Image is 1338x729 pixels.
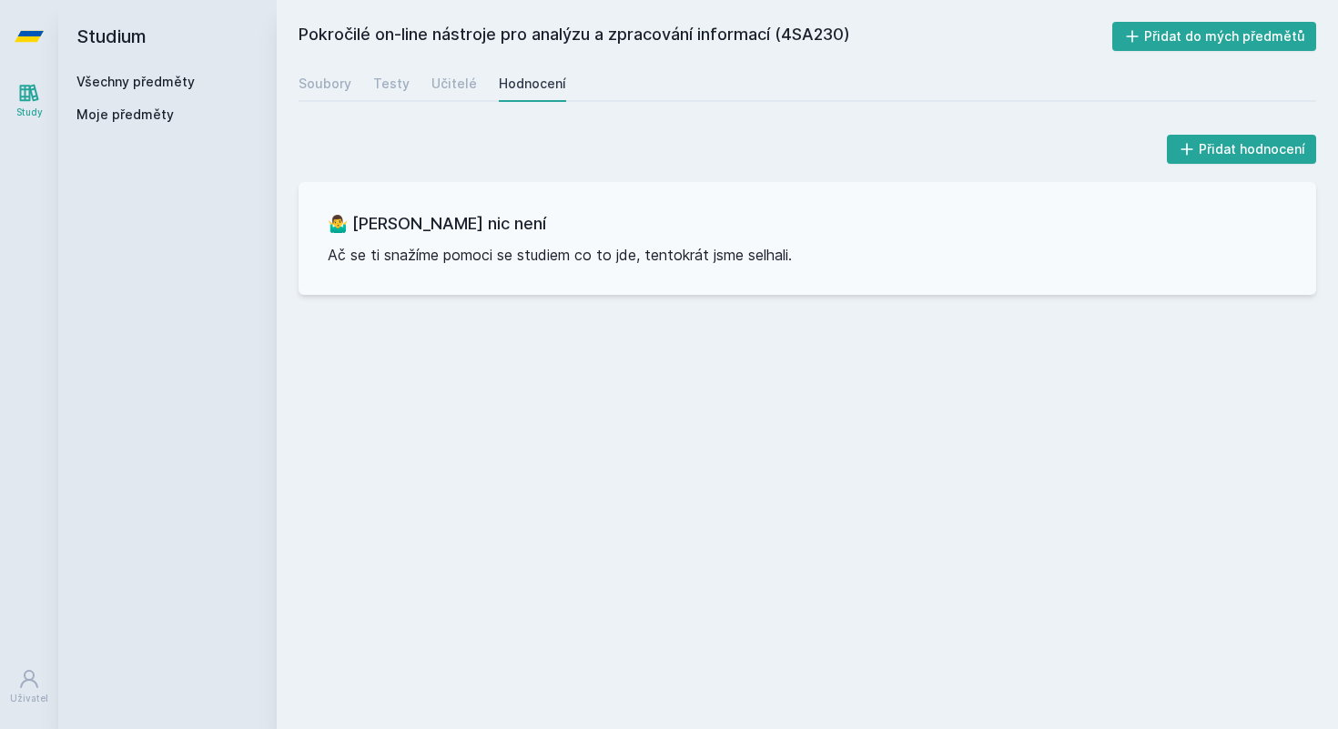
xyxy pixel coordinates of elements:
[328,211,1287,237] h3: 🤷‍♂️ [PERSON_NAME] nic není
[299,22,1112,51] h2: Pokročilé on-line nástroje pro analýzu a zpracování informací (4SA230)
[16,106,43,119] div: Study
[499,66,566,102] a: Hodnocení
[4,73,55,128] a: Study
[373,75,410,93] div: Testy
[4,659,55,714] a: Uživatel
[10,692,48,705] div: Uživatel
[299,66,351,102] a: Soubory
[1112,22,1317,51] button: Přidat do mých předmětů
[328,244,1287,266] p: Ač se ti snažíme pomoci se studiem co to jde, tentokrát jsme selhali.
[299,75,351,93] div: Soubory
[1167,135,1317,164] button: Přidat hodnocení
[76,74,195,89] a: Všechny předměty
[499,75,566,93] div: Hodnocení
[431,75,477,93] div: Učitelé
[431,66,477,102] a: Učitelé
[76,106,174,124] span: Moje předměty
[373,66,410,102] a: Testy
